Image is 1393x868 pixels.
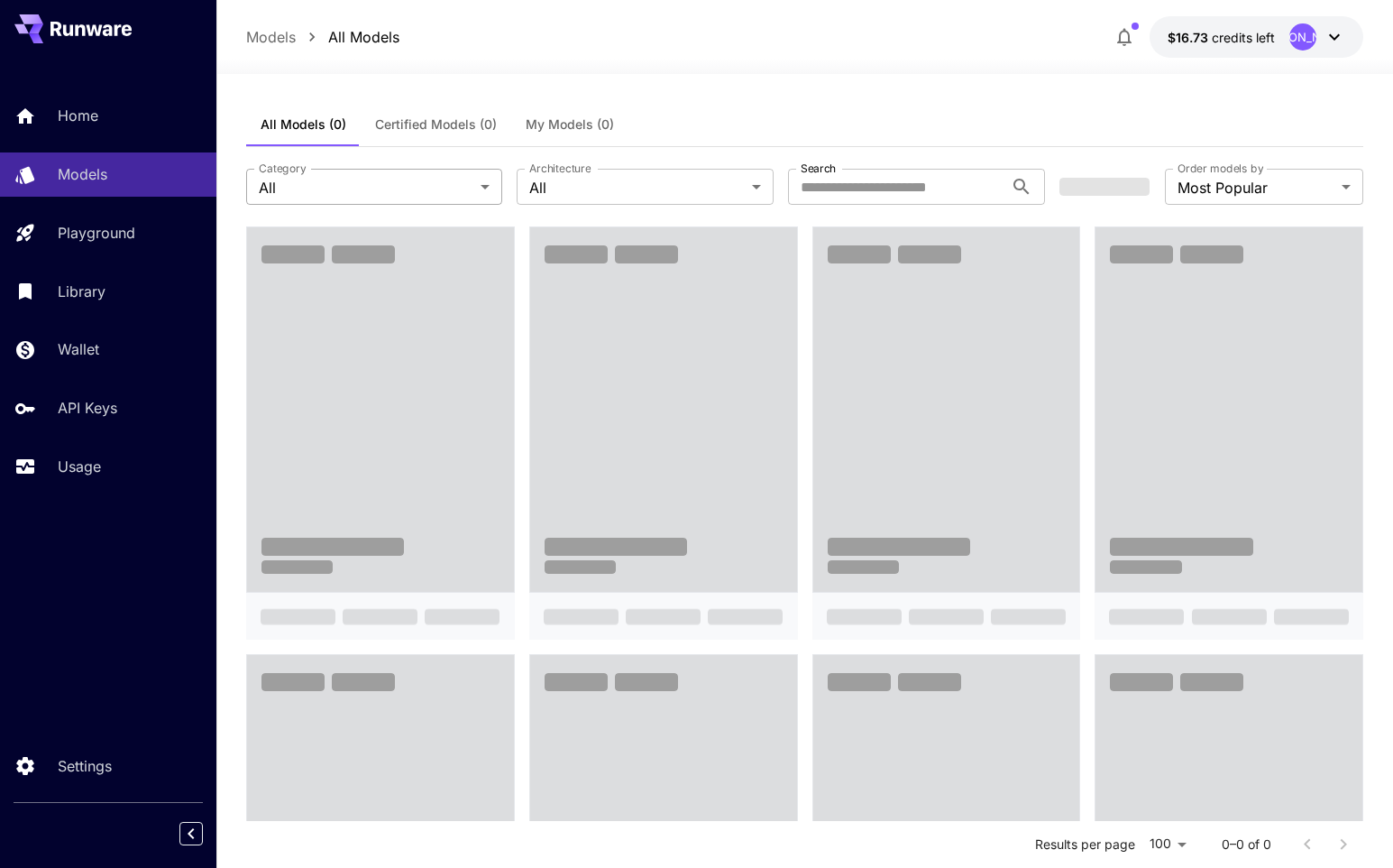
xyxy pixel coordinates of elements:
[261,116,346,133] span: All Models (0)
[179,822,203,845] button: Collapse sidebar
[193,817,216,850] div: Collapse sidebar
[1178,177,1334,199] span: Most Popular
[58,397,117,419] p: API Keys
[1222,836,1271,854] p: 0–0 of 0
[328,26,399,48] a: All Models
[801,161,836,176] label: Search
[58,105,98,126] p: Home
[259,177,474,199] span: All
[58,222,135,244] p: Playground
[375,116,497,133] span: Certified Models (0)
[1142,831,1193,857] div: 100
[529,177,745,199] span: All
[58,755,112,777] p: Settings
[246,26,399,48] nav: breadcrumb
[526,116,614,133] span: My Models (0)
[529,161,591,176] label: Architecture
[259,161,307,176] label: Category
[58,163,107,185] p: Models
[1212,30,1275,45] span: credits left
[1035,836,1135,854] p: Results per page
[1178,161,1263,176] label: Order models by
[58,456,101,477] p: Usage
[1150,16,1363,58] button: $16.72788[PERSON_NAME]
[246,26,296,48] a: Models
[58,338,99,360] p: Wallet
[1168,30,1212,45] span: $16.73
[1289,23,1316,51] div: [PERSON_NAME]
[1168,28,1275,47] div: $16.72788
[58,281,105,302] p: Library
